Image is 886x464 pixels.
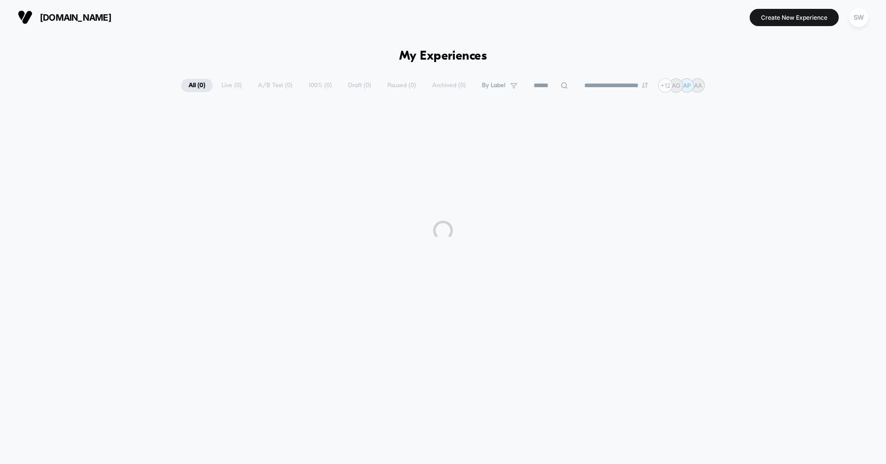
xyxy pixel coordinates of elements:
button: [DOMAIN_NAME] [15,9,114,25]
p: AP [683,82,691,89]
p: AA [694,82,702,89]
span: All ( 0 ) [181,79,213,92]
div: + 12 [658,78,672,93]
div: SW [849,8,868,27]
img: end [642,82,648,88]
p: AG [672,82,680,89]
span: [DOMAIN_NAME] [40,12,111,23]
img: Visually logo [18,10,32,25]
h1: My Experiences [399,49,487,64]
button: SW [846,7,871,28]
button: Create New Experience [750,9,839,26]
span: By Label [482,82,506,89]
